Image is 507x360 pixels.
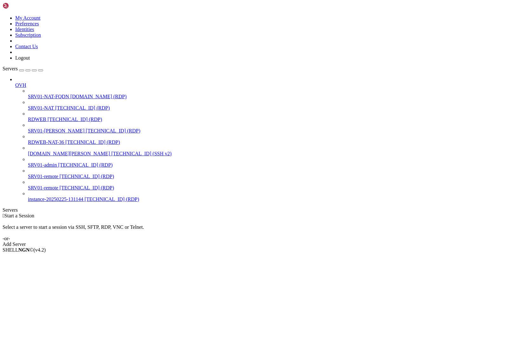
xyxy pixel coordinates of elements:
[15,21,39,26] a: Preferences
[28,162,504,168] a: SRV01-admin [TECHNICAL_ID] (RDP)
[3,213,4,218] span: 
[15,82,504,88] a: OVH
[55,105,110,111] span: [TECHNICAL_ID] (RDP)
[28,151,110,156] span: [DOMAIN_NAME][PERSON_NAME]
[28,139,64,145] span: RDWEB-NAT-36
[28,196,504,202] a: instance-20250225-131144 [TECHNICAL_ID] (RDP)
[3,66,18,71] span: Servers
[15,55,30,61] a: Logout
[28,179,504,191] li: SRV01-remote [TECHNICAL_ID] (RDP)
[28,185,504,191] a: SRV01-remote [TECHNICAL_ID] (RDP)
[28,111,504,122] li: RDWEB [TECHNICAL_ID] (RDP)
[60,185,114,190] span: [TECHNICAL_ID] (RDP)
[28,168,504,179] li: SRV01-remote [TECHNICAL_ID] (RDP)
[3,66,43,71] a: Servers
[28,185,58,190] span: SRV01-remote
[34,247,46,253] span: 4.2.0
[15,32,41,38] a: Subscription
[60,174,114,179] span: [TECHNICAL_ID] (RDP)
[28,128,84,133] span: SRV01-[PERSON_NAME]
[3,207,504,213] div: Servers
[28,94,504,100] a: SRV01-NAT-FQDN [DOMAIN_NAME] (RDP)
[28,117,504,122] a: RDWEB [TECHNICAL_ID] (RDP)
[28,122,504,134] li: SRV01-[PERSON_NAME] [TECHNICAL_ID] (RDP)
[15,77,504,202] li: OVH
[15,82,26,88] span: OVH
[70,94,127,99] span: [DOMAIN_NAME] (RDP)
[86,128,140,133] span: [TECHNICAL_ID] (RDP)
[28,117,46,122] span: RDWEB
[15,15,41,21] a: My Account
[28,191,504,202] li: instance-20250225-131144 [TECHNICAL_ID] (RDP)
[28,139,504,145] a: RDWEB-NAT-36 [TECHNICAL_ID] (RDP)
[28,162,57,168] span: SRV01-admin
[18,247,30,253] b: NGN
[28,88,504,100] li: SRV01-NAT-FQDN [DOMAIN_NAME] (RDP)
[28,100,504,111] li: SRV01-NAT [TECHNICAL_ID] (RDP)
[15,27,34,32] a: Identities
[3,3,39,9] img: Shellngn
[28,174,58,179] span: SRV01-remote
[15,44,38,49] a: Contact Us
[4,213,34,218] span: Start a Session
[28,157,504,168] li: SRV01-admin [TECHNICAL_ID] (RDP)
[48,117,102,122] span: [TECHNICAL_ID] (RDP)
[3,241,504,247] div: Add Server
[28,174,504,179] a: SRV01-remote [TECHNICAL_ID] (RDP)
[84,196,139,202] span: [TECHNICAL_ID] (RDP)
[28,134,504,145] li: RDWEB-NAT-36 [TECHNICAL_ID] (RDP)
[3,219,504,241] div: Select a server to start a session via SSH, SFTP, RDP, VNC or Telnet. -or-
[28,196,83,202] span: instance-20250225-131144
[58,162,113,168] span: [TECHNICAL_ID] (RDP)
[28,128,504,134] a: SRV01-[PERSON_NAME] [TECHNICAL_ID] (RDP)
[3,247,46,253] span: SHELL ©
[65,139,120,145] span: [TECHNICAL_ID] (RDP)
[111,151,172,156] span: [TECHNICAL_ID] (SSH v2)
[28,145,504,157] li: [DOMAIN_NAME][PERSON_NAME] [TECHNICAL_ID] (SSH v2)
[28,151,504,157] a: [DOMAIN_NAME][PERSON_NAME] [TECHNICAL_ID] (SSH v2)
[28,105,54,111] span: SRV01-NAT
[28,94,69,99] span: SRV01-NAT-FQDN
[28,105,504,111] a: SRV01-NAT [TECHNICAL_ID] (RDP)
